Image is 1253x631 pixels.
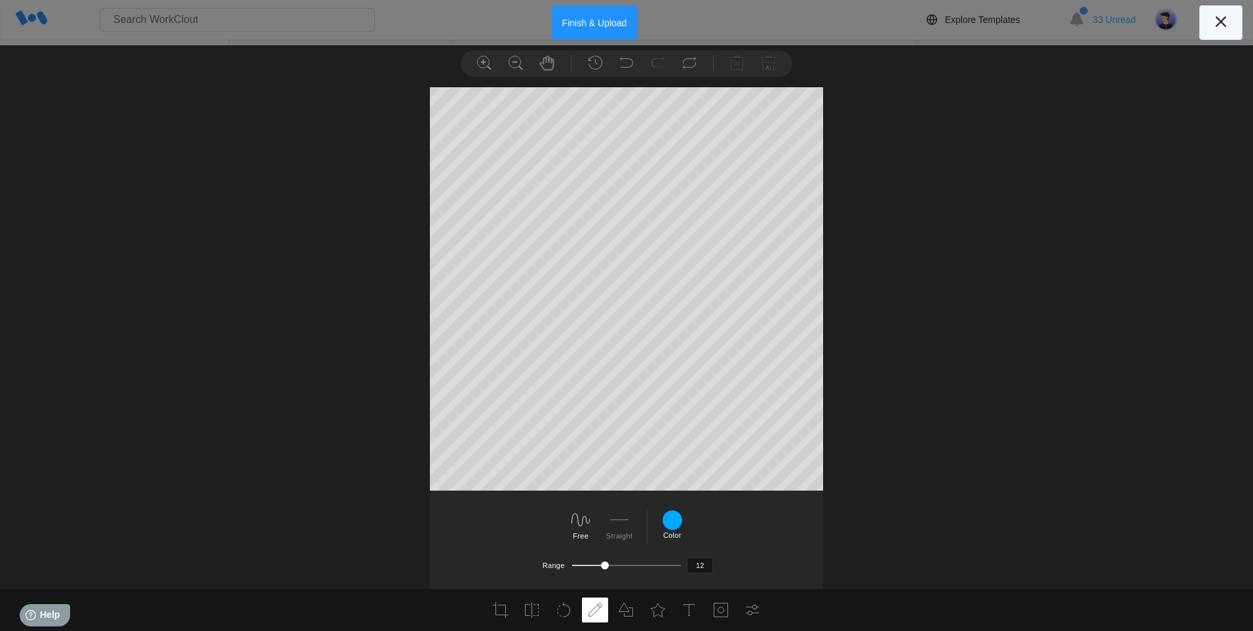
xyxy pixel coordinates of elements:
label: Free [573,532,588,540]
label: Range [543,561,565,569]
label: Straight [606,532,632,540]
button: Finish & Upload [552,5,638,40]
div: Color [662,510,683,539]
label: Color [663,531,682,539]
